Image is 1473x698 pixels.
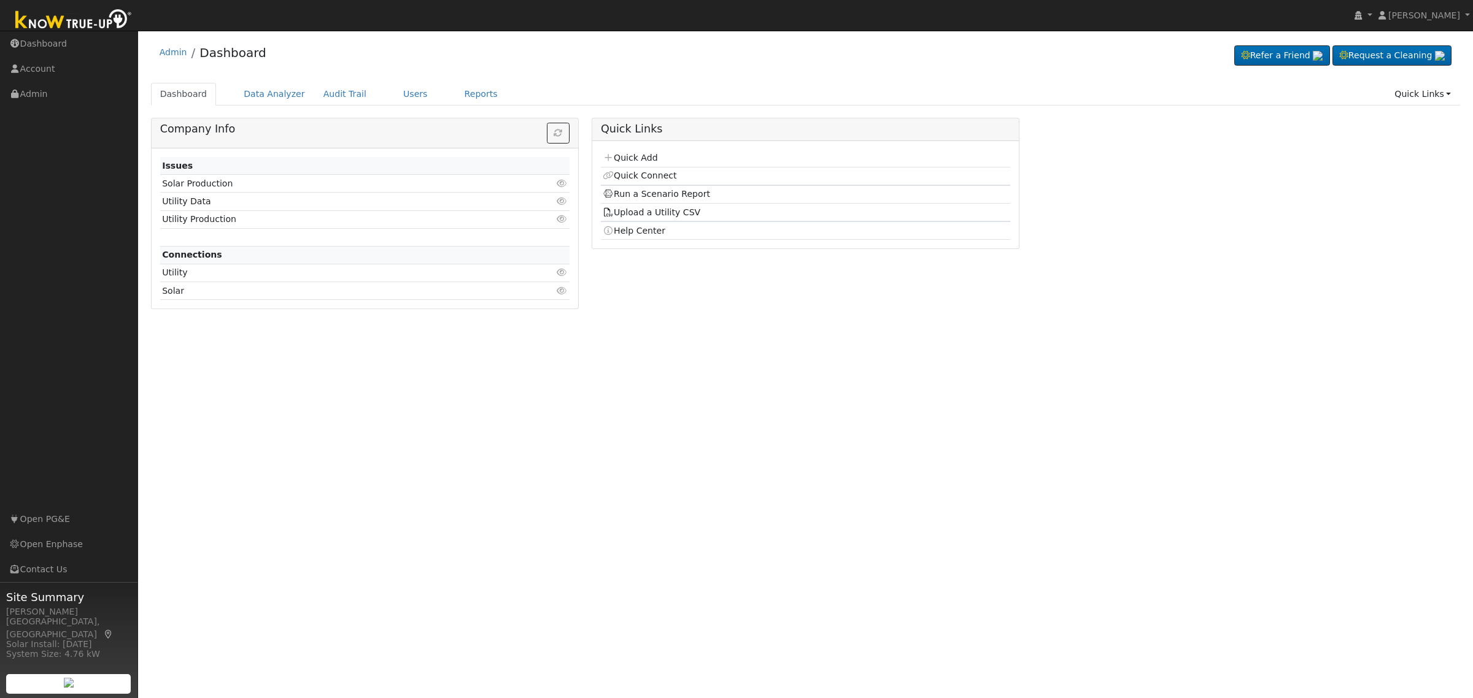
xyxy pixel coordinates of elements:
[234,83,314,105] a: Data Analyzer
[199,45,266,60] a: Dashboard
[603,171,676,180] a: Quick Connect
[160,264,503,282] td: Utility
[9,7,138,34] img: Know True-Up
[557,286,568,295] i: Click to view
[6,615,131,641] div: [GEOGRAPHIC_DATA], [GEOGRAPHIC_DATA]
[603,153,657,163] a: Quick Add
[603,189,710,199] a: Run a Scenario Report
[603,226,665,236] a: Help Center
[162,161,193,171] strong: Issues
[162,250,222,259] strong: Connections
[64,678,74,688] img: retrieve
[1435,51,1445,61] img: retrieve
[603,207,700,217] a: Upload a Utility CSV
[455,83,507,105] a: Reports
[1388,10,1460,20] span: [PERSON_NAME]
[160,123,570,136] h5: Company Info
[1332,45,1452,66] a: Request a Cleaning
[6,648,131,661] div: System Size: 4.76 kW
[160,47,187,57] a: Admin
[557,179,568,188] i: Click to view
[557,268,568,277] i: Click to view
[160,282,503,300] td: Solar
[160,210,503,228] td: Utility Production
[394,83,437,105] a: Users
[6,638,131,651] div: Solar Install: [DATE]
[6,605,131,618] div: [PERSON_NAME]
[160,175,503,193] td: Solar Production
[6,589,131,605] span: Site Summary
[103,629,114,639] a: Map
[1313,51,1323,61] img: retrieve
[1385,83,1460,105] a: Quick Links
[557,215,568,223] i: Click to view
[314,83,376,105] a: Audit Trail
[557,197,568,205] i: Click to view
[151,83,217,105] a: Dashboard
[601,123,1010,136] h5: Quick Links
[160,193,503,210] td: Utility Data
[1234,45,1330,66] a: Refer a Friend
